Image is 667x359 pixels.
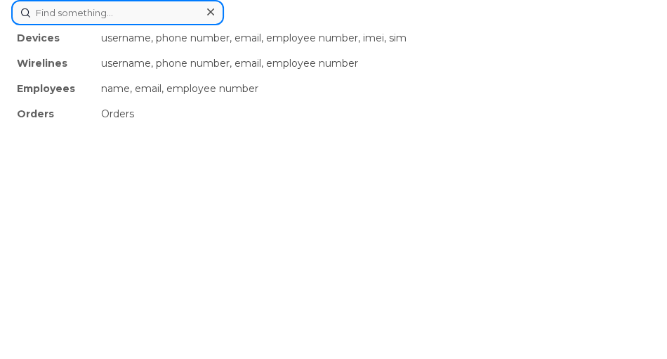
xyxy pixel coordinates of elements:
[95,101,656,126] div: Orders
[95,76,656,101] div: name, email, employee number
[11,101,95,126] div: Orders
[11,76,95,101] div: Employees
[11,51,95,76] div: Wirelines
[95,51,656,76] div: username, phone number, email, employee number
